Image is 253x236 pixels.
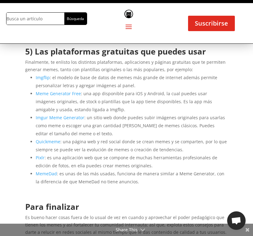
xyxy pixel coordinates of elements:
[36,115,84,120] a: Imgur Meme Generator
[36,170,228,186] li: : es unas de las más usadas, funciona de manera similar a Meme Generator, con la diferencia de qu...
[124,14,133,20] a: mini-hugo-de-la-o-logo
[188,16,235,31] a: Suscribirse
[124,9,133,18] img: mini-hugo-de-la-o-logo
[36,90,228,114] li: : una app disponible para iOS y Android, la cual puedes usar imágenes originales, de stock o plan...
[36,138,228,154] li: : una página web y red social donde se crean memes y se comparten, por lo que siempre se puede ve...
[25,46,206,57] strong: 5) Las plataformas gratuitas que puedes usar
[227,211,246,230] div: Chat abierto
[36,154,228,170] li: : es una aplicación web que se compone de muchas herramientas profesionales de edición de fotos, ...
[36,155,45,161] a: Pixlr
[25,214,228,236] p: Es bueno hacer cosas fuera de lo usual de vez en cuando y aprovechar el poder pedagógico que tien...
[36,171,57,177] a: MemeDad
[36,91,81,96] a: Meme Generator Free
[36,139,60,144] a: Quickmeme
[25,201,79,212] strong: Para finalizar
[36,114,228,138] li: : un sitio web donde puedes subir imágenes originales para usarlas como meme o escoger una gran c...
[36,74,228,90] li: : el modelo de base de datos de memes más grande de internet además permite personalizar letras y...
[6,13,64,25] input: Busca un artículo
[25,59,228,73] p: Finalmente, te enlisto los distintos plataformas, aplicaciones y páginas gratuitas que te permite...
[36,75,50,80] a: Imgflip
[64,13,87,25] input: Búsqueda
